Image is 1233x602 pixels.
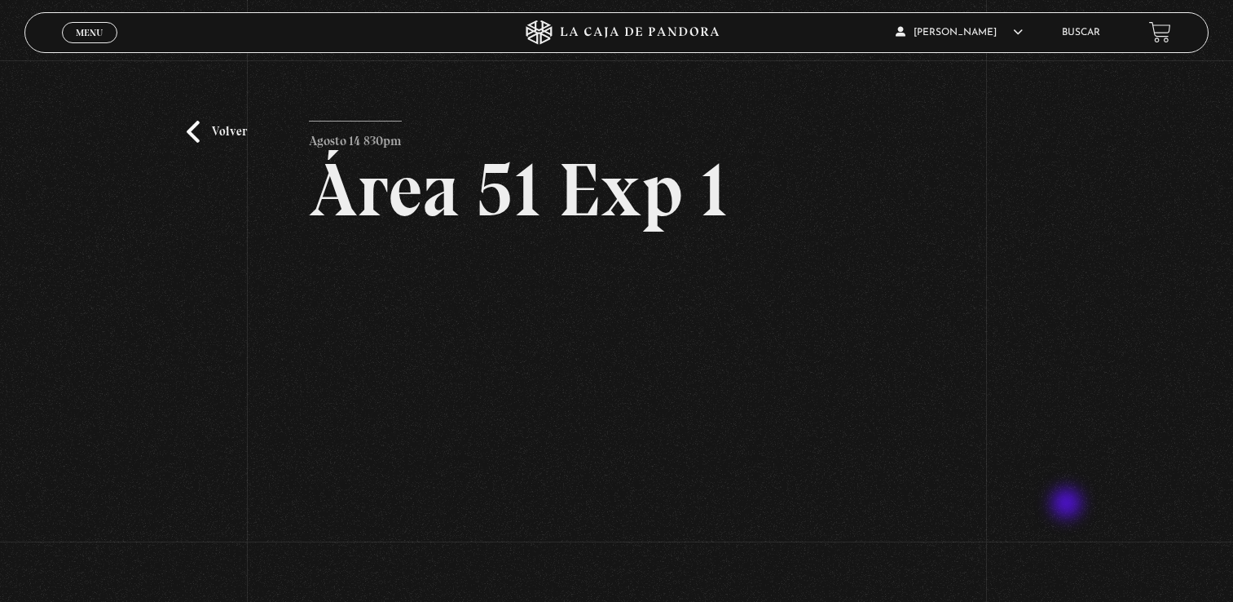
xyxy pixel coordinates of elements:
h2: Área 51 Exp 1 [309,153,924,228]
a: Volver [187,121,247,143]
iframe: Dailymotion video player – PROGRAMA - AREA 51 - 14 DE AGOSTO [309,252,924,599]
a: Buscar [1062,28,1100,38]
span: [PERSON_NAME] [896,28,1023,38]
span: Menu [76,28,103,38]
a: View your shopping cart [1149,21,1171,43]
span: Cerrar [70,42,108,53]
p: Agosto 14 830pm [309,121,402,153]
